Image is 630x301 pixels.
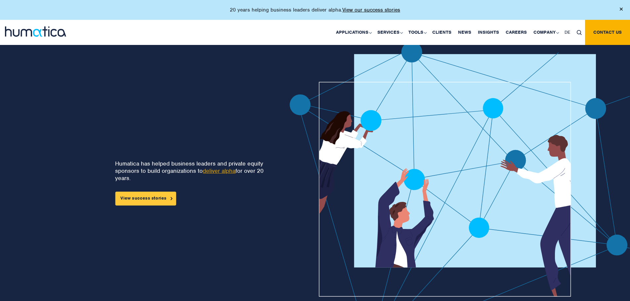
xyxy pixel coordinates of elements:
a: News [455,20,475,45]
p: Humatica has helped business leaders and private equity sponsors to build organizations to for ov... [115,160,268,182]
img: search_icon [577,30,582,35]
a: Tools [405,20,429,45]
a: Company [530,20,561,45]
a: deliver alpha [203,167,235,174]
p: 20 years helping business leaders deliver alpha. [230,7,400,13]
img: arrowicon [171,197,173,200]
a: Services [374,20,405,45]
a: DE [561,20,573,45]
img: logo [5,26,66,37]
a: Contact us [585,20,630,45]
a: View success stories [115,192,176,206]
a: Insights [475,20,502,45]
a: Careers [502,20,530,45]
a: View our success stories [342,7,400,13]
a: Clients [429,20,455,45]
span: DE [565,29,570,35]
a: Applications [333,20,374,45]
